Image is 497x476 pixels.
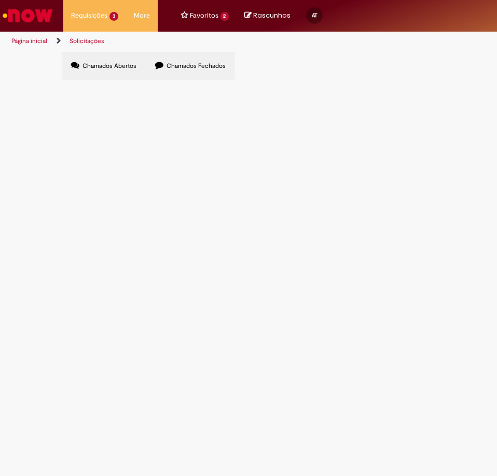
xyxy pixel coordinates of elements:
a: Página inicial [11,37,47,45]
span: Requisições [71,10,107,21]
a: No momento, sua lista de rascunhos tem 0 Itens [244,10,291,20]
a: Solicitações [70,37,104,45]
ul: Trilhas de página [8,32,241,51]
span: Rascunhos [253,10,291,20]
span: Favoritos [190,10,218,21]
span: 3 [109,12,118,21]
span: 2 [220,12,229,21]
img: ServiceNow [1,5,54,26]
span: Chamados Abertos [82,62,136,70]
span: Chamados Fechados [167,62,226,70]
span: More [134,10,150,21]
span: AT [312,12,317,19]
